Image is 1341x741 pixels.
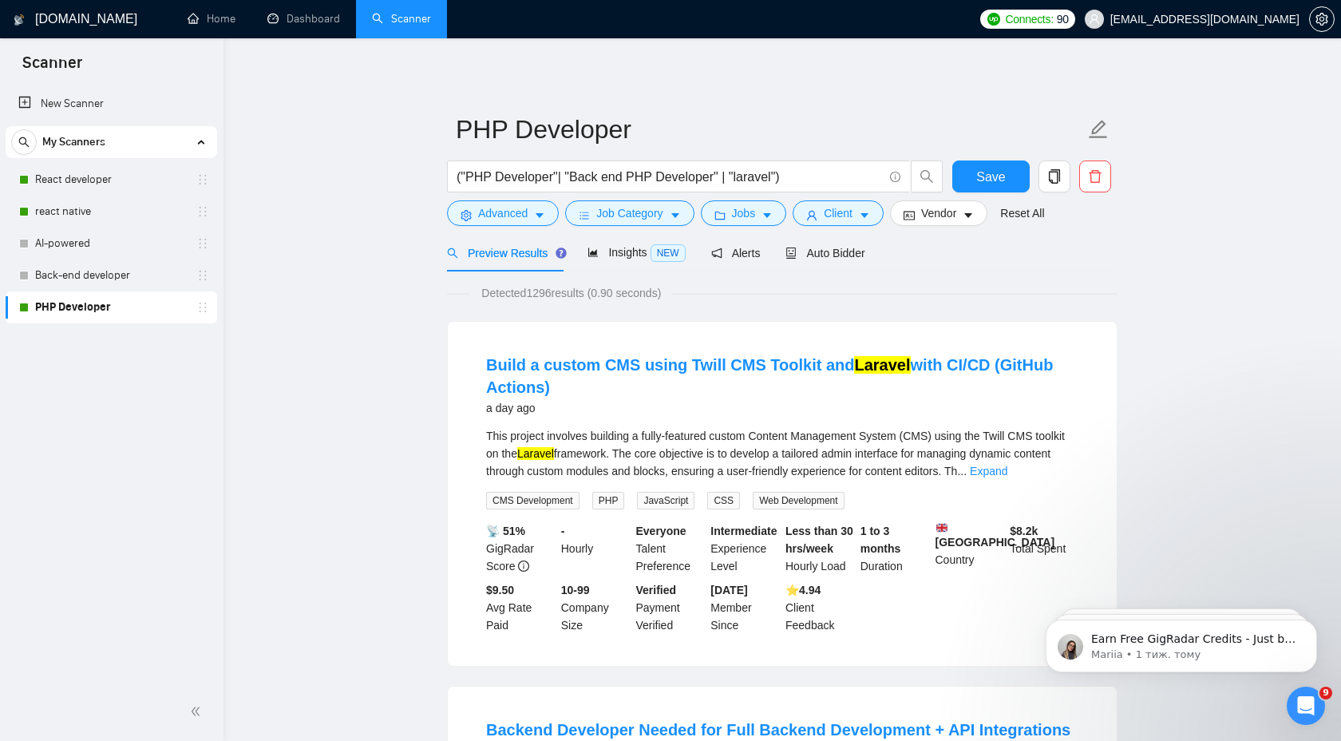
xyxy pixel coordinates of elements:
[461,209,472,221] span: setting
[478,204,528,222] span: Advanced
[587,247,599,258] span: area-chart
[483,522,558,575] div: GigRadar Score
[35,164,187,196] a: React developer
[196,269,209,282] span: holder
[11,129,37,155] button: search
[963,209,974,221] span: caret-down
[732,204,756,222] span: Jobs
[35,260,187,291] a: Back-end developer
[35,228,187,260] a: AI-powered
[14,7,25,33] img: logo
[932,522,1007,575] div: Country
[558,581,633,634] div: Company Size
[196,301,209,314] span: holder
[714,209,726,221] span: folder
[921,204,956,222] span: Vendor
[782,581,857,634] div: Client Feedback
[670,209,681,221] span: caret-down
[558,522,633,575] div: Hourly
[6,88,217,120] li: New Scanner
[196,205,209,218] span: holder
[636,584,677,596] b: Verified
[1007,522,1082,575] div: Total Spent
[707,492,740,509] span: CSS
[1039,169,1070,184] span: copy
[824,204,852,222] span: Client
[486,525,525,537] b: 📡 51%
[35,196,187,228] a: react native
[579,209,590,221] span: bars
[1057,10,1069,28] span: 90
[637,492,694,509] span: JavaScript
[1005,10,1053,28] span: Connects:
[633,522,708,575] div: Talent Preference
[1287,687,1325,725] iframe: Intercom live chat
[486,584,514,596] b: $9.50
[486,427,1078,480] div: This project involves building a fully-featured custom Content Management System (CMS) using the ...
[486,356,1053,396] a: Build a custom CMS using Twill CMS Toolkit andLaravelwith CI/CD (GitHub Actions)
[457,167,883,187] input: Search Freelance Jobs...
[6,126,217,323] li: My Scanners
[1310,13,1334,26] span: setting
[890,200,987,226] button: idcardVendorcaret-down
[447,248,458,259] span: search
[785,525,853,555] b: Less than 30 hrs/week
[483,581,558,634] div: Avg Rate Paid
[859,209,870,221] span: caret-down
[976,167,1005,187] span: Save
[857,522,932,575] div: Duration
[1038,160,1070,192] button: copy
[517,447,554,460] mark: Laravel
[534,209,545,221] span: caret-down
[10,51,95,85] span: Scanner
[196,237,209,250] span: holder
[854,356,910,374] mark: Laravel
[651,244,686,262] span: NEW
[793,200,884,226] button: userClientcaret-down
[753,492,845,509] span: Web Development
[486,721,1070,739] a: Backend Developer Needed for Full Backend Development + API Integrations
[1022,586,1341,698] iframe: Intercom notifications повідомлення
[1000,204,1044,222] a: Reset All
[456,109,1085,149] input: Scanner name...
[554,246,568,260] div: Tooltip anchor
[806,209,817,221] span: user
[188,12,235,26] a: homeHome
[267,12,340,26] a: dashboardDashboard
[565,200,694,226] button: barsJob Categorycaret-down
[912,169,942,184] span: search
[710,584,747,596] b: [DATE]
[711,248,722,259] span: notification
[970,465,1007,477] a: Expand
[196,173,209,186] span: holder
[785,248,797,259] span: robot
[35,291,187,323] a: PHP Developer
[447,247,562,260] span: Preview Results
[987,13,1000,26] img: upwork-logo.png
[633,581,708,634] div: Payment Verified
[12,137,36,148] span: search
[936,522,1055,549] b: [GEOGRAPHIC_DATA]
[1088,119,1109,140] span: edit
[592,492,625,509] span: PHP
[701,200,787,226] button: folderJobscaret-down
[785,584,821,596] b: ⭐️ 4.94
[636,525,686,537] b: Everyone
[1079,160,1111,192] button: delete
[486,492,580,509] span: CMS Development
[710,525,777,537] b: Intermediate
[18,88,204,120] a: New Scanner
[707,522,782,575] div: Experience Level
[936,522,947,533] img: 🇬🇧
[596,204,663,222] span: Job Category
[782,522,857,575] div: Hourly Load
[561,525,565,537] b: -
[1010,525,1038,537] b: $ 8.2k
[761,209,773,221] span: caret-down
[785,247,864,260] span: Auto Bidder
[42,126,105,158] span: My Scanners
[1309,13,1335,26] a: setting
